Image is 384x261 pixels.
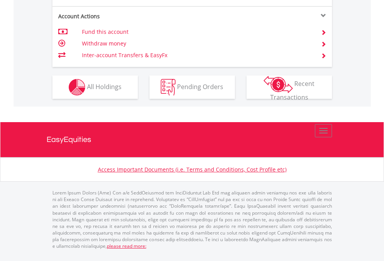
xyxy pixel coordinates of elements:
[82,26,311,38] td: Fund this account
[247,75,332,99] button: Recent Transactions
[52,75,138,99] button: All Holdings
[52,12,192,20] div: Account Actions
[264,76,293,93] img: transactions-zar-wht.png
[82,38,311,49] td: Withdraw money
[82,49,311,61] td: Inter-account Transfers & EasyFx
[177,82,223,91] span: Pending Orders
[69,79,85,96] img: holdings-wht.png
[52,189,332,249] p: Lorem Ipsum Dolors (Ame) Con a/e SeddOeiusmod tem InciDiduntut Lab Etd mag aliquaen admin veniamq...
[98,166,287,173] a: Access Important Documents (i.e. Terms and Conditions, Cost Profile etc)
[87,82,122,91] span: All Holdings
[161,79,175,96] img: pending_instructions-wht.png
[149,75,235,99] button: Pending Orders
[47,122,338,157] a: EasyEquities
[107,243,146,249] a: please read more:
